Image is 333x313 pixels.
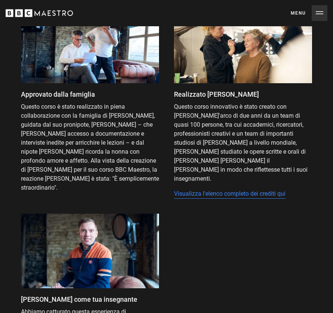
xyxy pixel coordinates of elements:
font: [PERSON_NAME] come tua insegnante [21,295,137,303]
font: Approvato dalla famiglia [21,90,95,98]
button: Visualizza l'elenco completo dei crediti qui [174,189,285,199]
font: Realizzato [PERSON_NAME] [174,90,259,98]
button: Attiva/disattiva la navigazione [291,5,327,21]
svg: Maestro della BBC [6,7,73,19]
font: Visualizza l'elenco completo dei crediti qui [174,190,285,197]
font: Questo corso è stato realizzato in piena collaborazione con la famiglia di [PERSON_NAME], guidata... [21,103,159,191]
font: Questo corso innovativo è stato creato con [PERSON_NAME]'arco di due anni da un team di quasi 100... [174,103,308,182]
